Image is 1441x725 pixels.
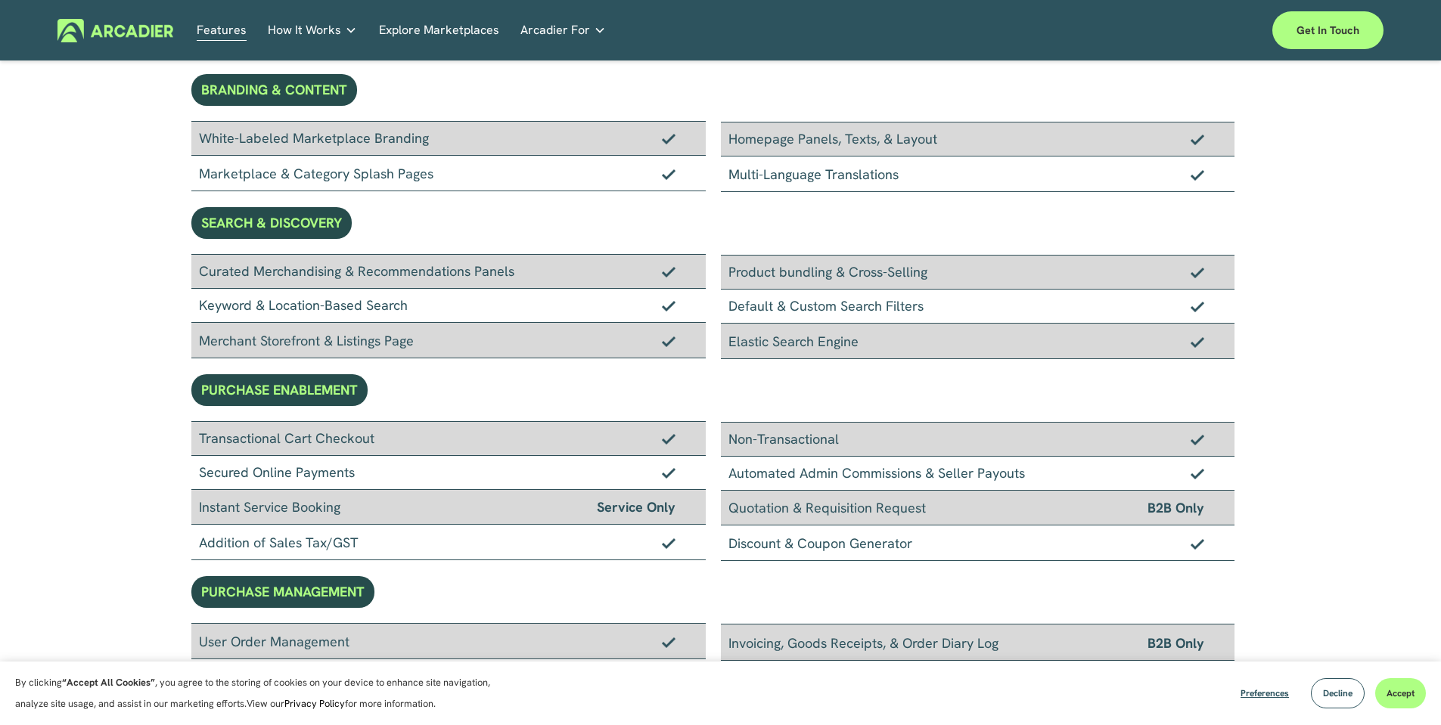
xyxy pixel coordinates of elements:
[1365,652,1441,725] iframe: Chat Widget
[191,576,374,608] div: PURCHASE MANAGEMENT
[721,324,1235,359] div: Elastic Search Engine
[62,676,155,689] strong: “Accept All Cookies”
[197,19,247,42] a: Features
[662,538,675,548] img: Checkmark
[1191,336,1204,347] img: Checkmark
[268,19,357,42] a: folder dropdown
[1148,632,1204,654] span: B2B Only
[721,122,1235,156] div: Homepage Panels, Texts, & Layout
[1191,434,1204,445] img: Checkmark
[191,525,706,560] div: Addition of Sales Tax/GST
[1191,538,1204,549] img: Checkmark
[191,156,706,191] div: Marketplace & Category Splash Pages
[662,467,675,478] img: Checkmark
[662,169,675,179] img: Checkmark
[1191,468,1204,479] img: Checkmark
[1191,169,1204,180] img: Checkmark
[721,290,1235,324] div: Default & Custom Search Filters
[268,20,341,41] span: How It Works
[191,289,706,323] div: Keyword & Location-Based Search
[1191,134,1204,144] img: Checkmark
[721,491,1235,525] div: Quotation & Requisition Request
[662,637,675,647] img: Checkmark
[191,121,706,156] div: White-Labeled Marketplace Branding
[520,20,590,41] span: Arcadier For
[1311,678,1365,708] button: Decline
[721,525,1235,561] div: Discount & Coupon Generator
[721,255,1235,290] div: Product bundling & Cross-Selling
[191,207,352,239] div: SEARCH & DISCOVERY
[662,336,675,346] img: Checkmark
[721,624,1235,661] div: Invoicing, Goods Receipts, & Order Diary Log
[1148,497,1204,519] span: B2B Only
[1191,301,1204,311] img: Checkmark
[191,456,706,490] div: Secured Online Payments
[721,422,1235,457] div: Non-Transactional
[191,490,706,525] div: Instant Service Booking
[191,323,706,358] div: Merchant Storefront & Listings Page
[721,156,1235,192] div: Multi-Language Translations
[284,697,345,710] a: Privacy Policy
[662,133,675,144] img: Checkmark
[191,74,357,106] div: BRANDING & CONTENT
[1229,678,1300,708] button: Preferences
[520,19,606,42] a: folder dropdown
[191,254,706,289] div: Curated Merchandising & Recommendations Panels
[15,672,507,714] p: By clicking , you agree to the storing of cookies on your device to enhance site navigation, anal...
[191,421,706,456] div: Transactional Cart Checkout
[1272,11,1384,49] a: Get in touch
[662,433,675,444] img: Checkmark
[57,19,173,42] img: Arcadier
[1241,687,1289,699] span: Preferences
[1323,687,1352,699] span: Decline
[379,19,499,42] a: Explore Marketplaces
[191,623,706,659] div: User Order Management
[662,300,675,311] img: Checkmark
[662,266,675,277] img: Checkmark
[721,457,1235,491] div: Automated Admin Commissions & Seller Payouts
[597,496,675,518] span: Service Only
[1191,267,1204,277] img: Checkmark
[191,374,368,406] div: PURCHASE ENABLEMENT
